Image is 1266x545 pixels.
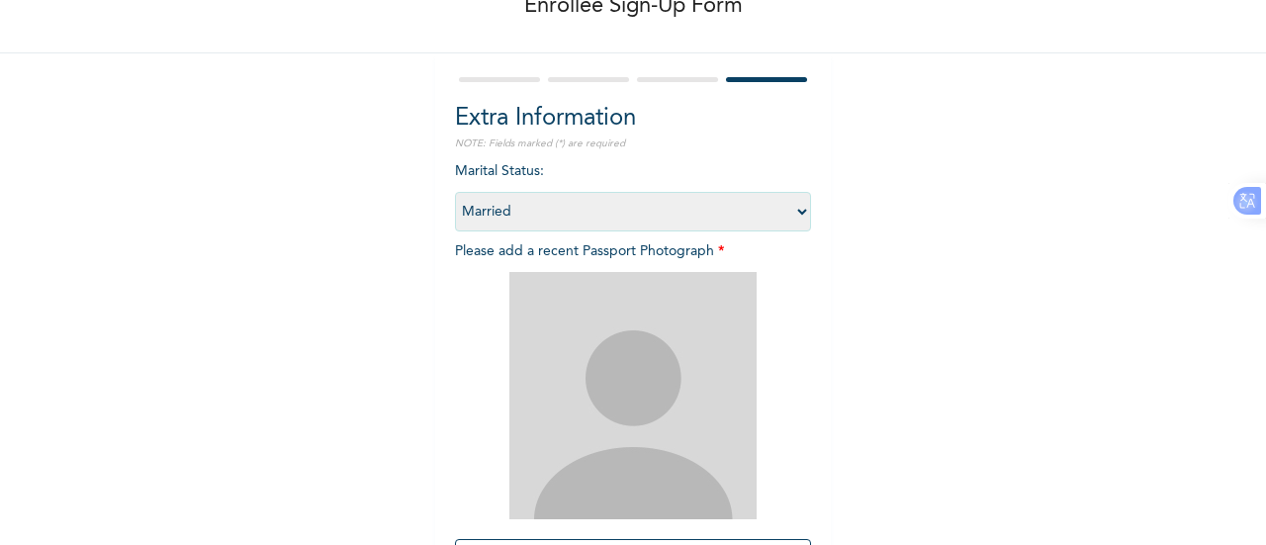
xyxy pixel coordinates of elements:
img: Crop [509,272,757,519]
span: Marital Status : [455,164,811,219]
h2: Extra Information [455,101,811,136]
p: NOTE: Fields marked (*) are required [455,136,811,151]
